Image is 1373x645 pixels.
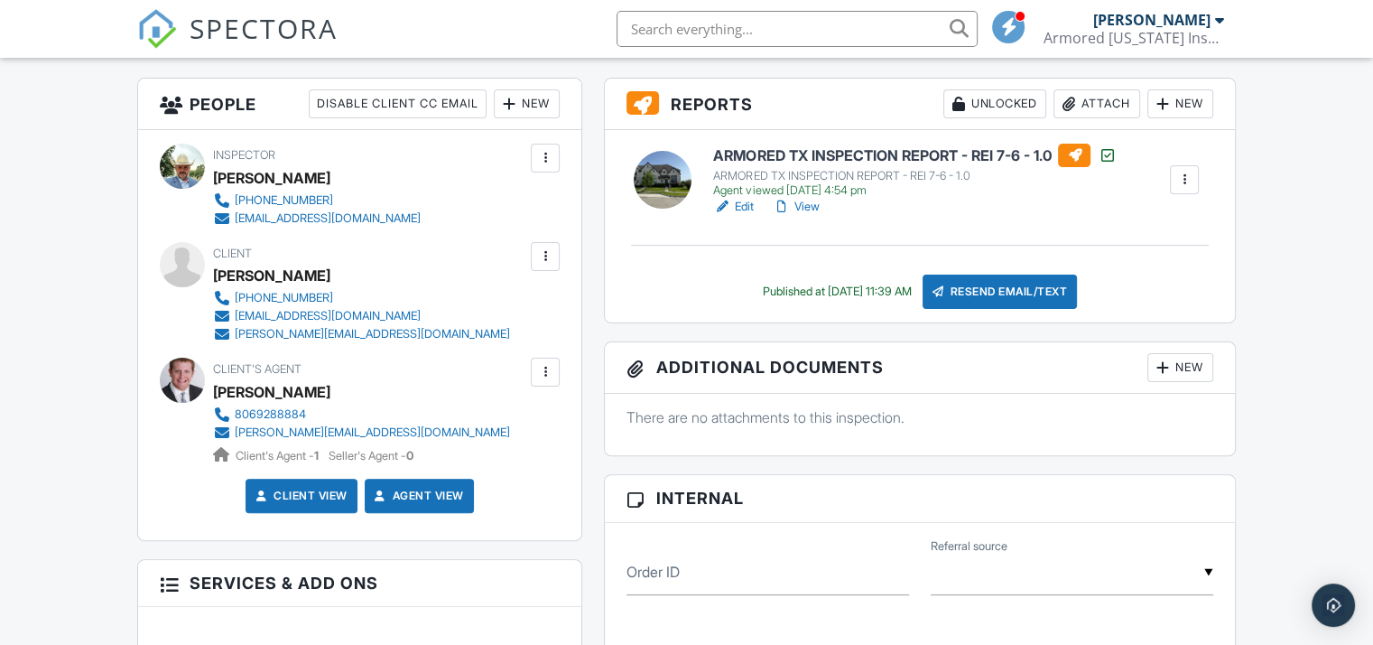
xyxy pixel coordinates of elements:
a: [PERSON_NAME][EMAIL_ADDRESS][DOMAIN_NAME] [213,424,510,442]
a: [PHONE_NUMBER] [213,289,510,307]
div: 8069288884 [235,407,306,422]
p: There are no attachments to this inspection. [626,407,1213,427]
a: Edit [713,198,754,216]
h3: Internal [605,475,1235,522]
div: [PERSON_NAME] [213,262,330,289]
a: Agent View [371,487,464,505]
div: Disable Client CC Email [309,89,487,118]
span: Seller's Agent - [329,449,413,463]
strong: 0 [406,449,413,463]
a: [PERSON_NAME] [213,379,330,406]
a: [PERSON_NAME][EMAIL_ADDRESS][DOMAIN_NAME] [213,325,510,343]
div: New [1147,89,1213,118]
h3: Reports [605,79,1235,130]
div: Agent viewed [DATE] 4:54 pm [713,183,1116,198]
div: [EMAIL_ADDRESS][DOMAIN_NAME] [235,211,421,226]
div: New [1147,353,1213,382]
div: [PERSON_NAME] [1093,11,1211,29]
a: [PHONE_NUMBER] [213,192,421,210]
div: [PHONE_NUMBER] [235,193,333,208]
div: Armored Texas Inspections [1044,29,1224,47]
h3: Services & Add ons [138,560,581,607]
div: Attach [1053,89,1140,118]
h6: ARMORED TX INSPECTION REPORT - REI 7-6 - 1.0 [713,144,1116,167]
div: [PERSON_NAME] [213,164,330,192]
a: Client View [252,487,348,505]
div: Unlocked [943,89,1046,118]
div: ARMORED TX INSPECTION REPORT - REI 7-6 - 1.0 [713,169,1116,183]
span: Client's Agent [213,362,302,376]
div: New [494,89,560,118]
label: Order ID [626,562,680,582]
div: [PERSON_NAME][EMAIL_ADDRESS][DOMAIN_NAME] [235,425,510,440]
a: [EMAIL_ADDRESS][DOMAIN_NAME] [213,307,510,325]
a: [EMAIL_ADDRESS][DOMAIN_NAME] [213,210,421,228]
a: ARMORED TX INSPECTION REPORT - REI 7-6 - 1.0 ARMORED TX INSPECTION REPORT - REI 7-6 - 1.0 Agent v... [713,144,1116,198]
label: Referral source [931,538,1007,555]
div: [EMAIL_ADDRESS][DOMAIN_NAME] [235,309,421,323]
a: 8069288884 [213,406,510,424]
div: [PHONE_NUMBER] [235,291,333,305]
img: The Best Home Inspection Software - Spectora [137,9,177,49]
div: [PERSON_NAME][EMAIL_ADDRESS][DOMAIN_NAME] [235,327,510,341]
div: Resend Email/Text [923,275,1078,309]
a: View [772,198,819,216]
div: Open Intercom Messenger [1312,584,1355,627]
input: Search everything... [617,11,978,47]
span: Client's Agent - [236,449,321,463]
strong: 1 [314,449,319,463]
span: Client [213,247,252,260]
a: SPECTORA [137,24,338,62]
h3: Additional Documents [605,342,1235,394]
h3: People [138,79,581,130]
span: Inspector [213,148,275,162]
span: SPECTORA [190,9,338,47]
div: Published at [DATE] 11:39 AM [763,285,912,299]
